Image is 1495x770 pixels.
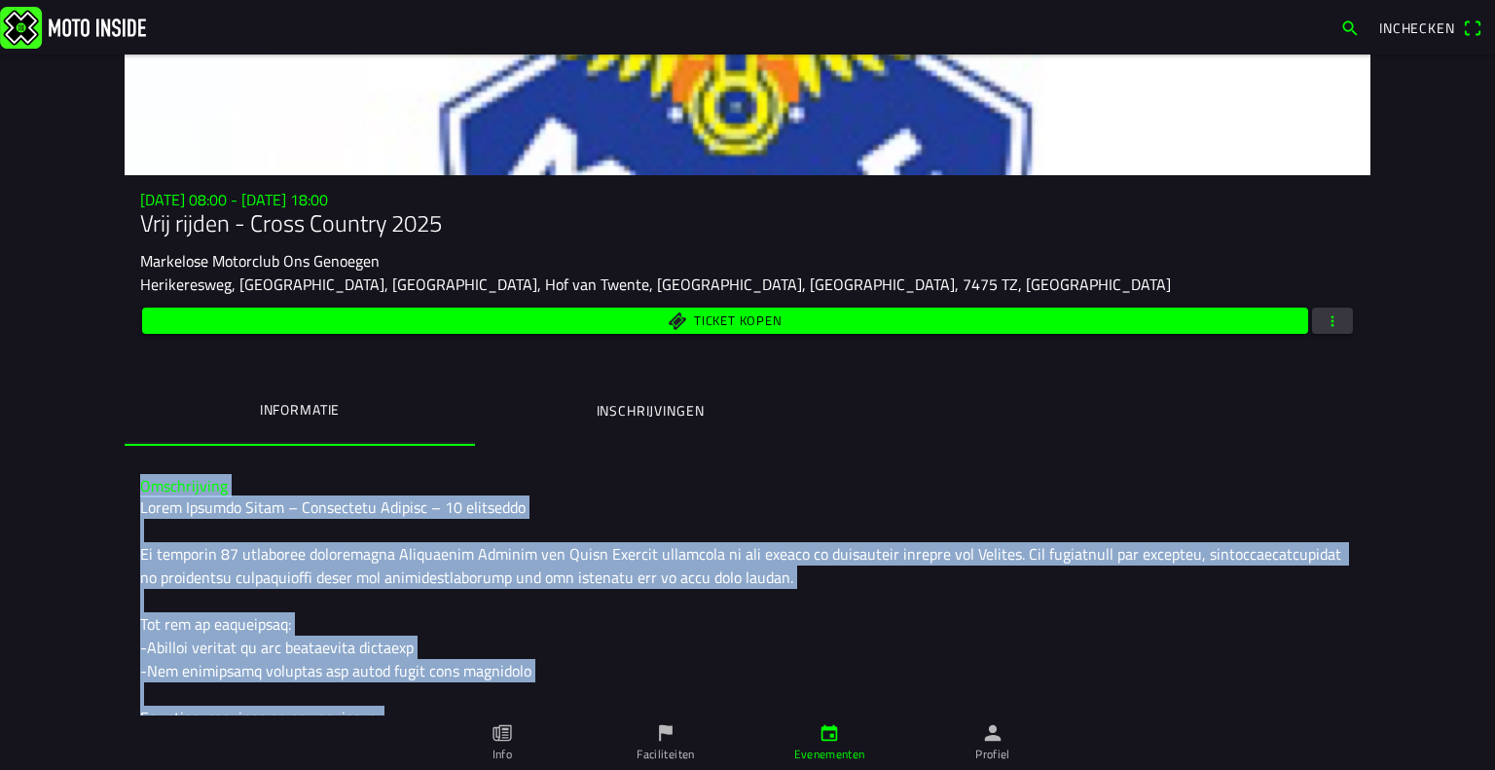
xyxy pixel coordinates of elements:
[1369,11,1491,44] a: Incheckenqr scanner
[492,746,512,763] ion-label: Info
[140,273,1171,296] ion-text: Herikeresweg, [GEOGRAPHIC_DATA], [GEOGRAPHIC_DATA], Hof van Twente, [GEOGRAPHIC_DATA], [GEOGRAPHI...
[597,400,705,422] ion-label: Inschrijvingen
[260,399,340,421] ion-label: Informatie
[1331,11,1369,44] a: search
[655,722,676,744] ion-icon: flag
[1379,18,1455,38] span: Inchecken
[637,746,694,763] ion-label: Faciliteiten
[694,314,782,327] span: Ticket kopen
[794,746,865,763] ion-label: Evenementen
[140,209,1355,238] h1: Vrij rijden - Cross Country 2025
[140,191,1355,209] h3: [DATE] 08:00 - [DATE] 18:00
[819,722,840,744] ion-icon: calendar
[492,722,513,744] ion-icon: paper
[982,722,1003,744] ion-icon: person
[140,249,380,273] ion-text: Markelose Motorclub Ons Genoegen
[975,746,1010,763] ion-label: Profiel
[140,477,1355,495] h3: Omschrijving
